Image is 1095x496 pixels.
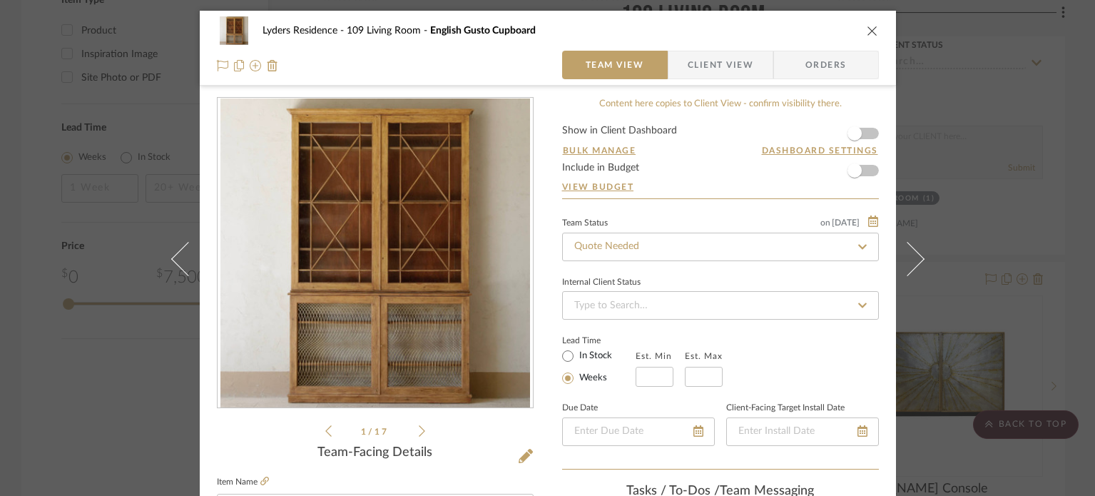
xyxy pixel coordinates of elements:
[586,51,644,79] span: Team View
[220,98,530,408] img: b92cd863-0d6d-446f-a2e8-d38d2b70f625_436x436.jpg
[267,60,278,71] img: Remove from project
[375,427,389,436] span: 17
[866,24,879,37] button: close
[562,233,879,261] input: Type to Search…
[562,347,636,387] mat-radio-group: Select item type
[263,26,347,36] span: Lyders Residence
[562,97,879,111] div: Content here copies to Client View - confirm visibility there.
[347,26,430,36] span: 109 Living Room
[562,405,598,412] label: Due Date
[636,351,672,361] label: Est. Min
[685,351,723,361] label: Est. Max
[562,334,636,347] label: Lead Time
[562,220,608,227] div: Team Status
[217,445,534,461] div: Team-Facing Details
[576,372,607,385] label: Weeks
[217,476,269,488] label: Item Name
[761,144,879,157] button: Dashboard Settings
[830,218,861,228] span: [DATE]
[368,427,375,436] span: /
[726,417,879,446] input: Enter Install Date
[562,417,715,446] input: Enter Due Date
[576,350,612,363] label: In Stock
[361,427,368,436] span: 1
[562,279,641,286] div: Internal Client Status
[218,98,533,408] div: 0
[562,144,637,157] button: Bulk Manage
[820,218,830,227] span: on
[217,16,251,45] img: b92cd863-0d6d-446f-a2e8-d38d2b70f625_48x40.jpg
[790,51,862,79] span: Orders
[726,405,845,412] label: Client-Facing Target Install Date
[562,291,879,320] input: Type to Search…
[688,51,753,79] span: Client View
[430,26,536,36] span: English Gusto Cupboard
[562,181,879,193] a: View Budget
